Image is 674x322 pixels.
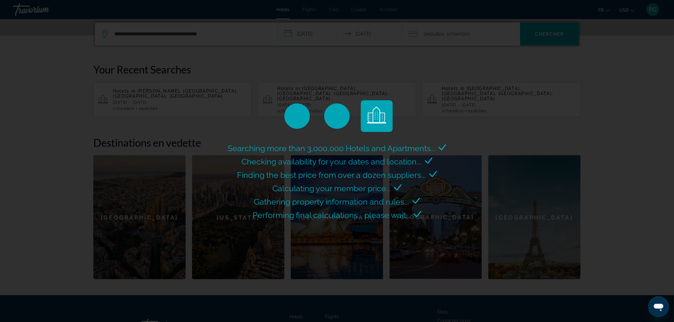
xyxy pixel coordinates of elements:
span: Gathering property information and rules... [254,197,409,206]
span: Finding the best price from over a dozen suppliers... [237,170,426,180]
span: Performing final calculations... please wait... [253,210,411,220]
iframe: Bouton de lancement de la fenêtre de messagerie [649,297,669,317]
span: Calculating your member price... [272,184,391,193]
span: Checking availability for your dates and location... [242,157,422,166]
span: Searching more than 3,000,000 Hotels and Apartments... [228,143,435,153]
